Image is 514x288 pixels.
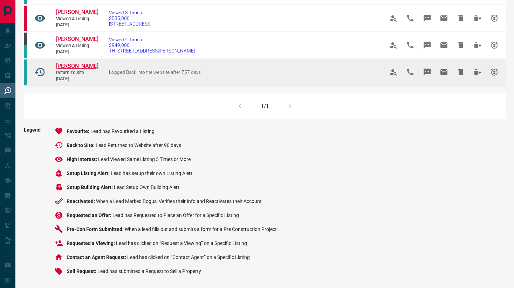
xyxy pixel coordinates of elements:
[486,37,503,54] span: Snooze
[109,42,195,48] span: $949,000
[24,127,41,281] span: Legend
[486,64,503,80] span: Snooze
[469,37,486,54] span: Hide All from Andrea Holmes
[67,212,112,218] span: Requested an Offer
[56,36,98,42] span: [PERSON_NAME]
[114,184,179,190] span: Lead Setup Own Building Alert
[127,254,250,260] span: Lead has clicked on “Contact Agent” on a Specific Listing
[24,6,27,31] div: property.ca
[385,37,402,54] span: View Profile
[111,170,192,176] span: Lead has setup their own Listing Alert
[67,240,116,246] span: Requested a Viewing
[56,36,98,43] a: [PERSON_NAME]
[109,37,195,42] span: Viewed 4 Times
[385,64,402,80] span: View Profile
[261,103,269,109] div: 1/1
[402,10,419,27] span: Call
[98,156,191,162] span: Lead Viewed Same Listing 3 Times or More
[56,76,98,82] span: [DATE]
[67,226,125,232] span: Pre-Con Form Submitted
[109,48,195,54] span: TH [STREET_ADDRESS][PERSON_NAME]
[419,37,436,54] span: Message
[109,10,151,27] a: Viewed 3 Times$585,000[STREET_ADDRESS]
[97,268,201,274] span: Lead has submitted a Request to Sell a Property
[90,128,155,134] span: Lead has Favourited a Listing
[109,21,151,27] span: [STREET_ADDRESS]
[486,10,503,27] span: Snooze
[452,64,469,80] span: Hide
[385,10,402,27] span: View Profile
[96,142,181,148] span: Lead Returned to Website after 90 days
[436,64,452,80] span: Email
[67,254,127,260] span: Contact an Agent Request
[56,9,98,16] a: [PERSON_NAME]
[402,37,419,54] span: Call
[116,240,247,246] span: Lead has clicked on “Request a Viewing” on a Specific Listing
[24,33,27,45] div: mrloft.ca
[469,64,486,80] span: Hide All from Henry Wang
[452,10,469,27] span: Hide
[67,156,98,162] span: High Interest
[56,63,98,70] a: [PERSON_NAME]
[56,16,98,22] span: Viewed a Listing
[419,64,436,80] span: Message
[419,10,436,27] span: Message
[56,63,98,69] span: [PERSON_NAME]
[67,142,96,148] span: Back to Site
[56,43,98,49] span: Viewed a Listing
[109,37,195,54] a: Viewed 4 Times$949,000TH [STREET_ADDRESS][PERSON_NAME]
[436,37,452,54] span: Email
[24,59,27,85] div: condos.ca
[96,198,262,204] span: When a Lead Marked Bogus, Verifies their Info and Reactivates their Account
[24,45,27,58] div: condos.ca
[67,198,96,204] span: Reactivated
[452,37,469,54] span: Hide
[67,184,114,190] span: Setup Building Alert
[109,10,151,15] span: Viewed 3 Times
[402,64,419,80] span: Call
[67,268,97,274] span: Sell Request
[56,9,98,15] span: [PERSON_NAME]
[56,22,98,28] span: [DATE]
[109,15,151,21] span: $585,000
[436,10,452,27] span: Email
[56,49,98,55] span: [DATE]
[67,128,90,134] span: Favourite
[56,70,98,76] span: Return to Site
[469,10,486,27] span: Hide All from Debbie Smalwood
[125,226,277,232] span: When a lead fills out and submits a form for a Pre Construction Project
[67,170,111,176] span: Setup Listing Alert
[109,69,201,75] span: Logged Back into the website after 757 days
[112,212,239,218] span: Lead has Requested to Place an Offer for a Specific Listing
